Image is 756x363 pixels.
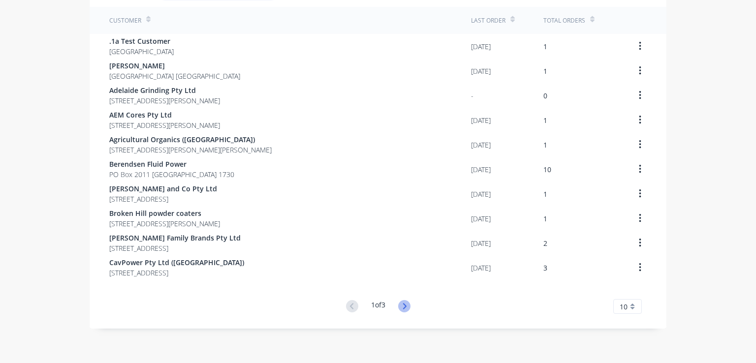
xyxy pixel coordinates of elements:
div: Total Orders [543,16,585,25]
span: AEM Cores Pty Ltd [109,110,220,120]
div: 2 [543,238,547,248]
span: [PERSON_NAME] Family Brands Pty Ltd [109,233,241,243]
div: [DATE] [471,238,491,248]
div: 1 of 3 [371,300,385,314]
div: [DATE] [471,66,491,76]
div: 1 [543,41,547,52]
span: [STREET_ADDRESS][PERSON_NAME] [109,95,220,106]
div: 1 [543,140,547,150]
div: 1 [543,189,547,199]
div: [DATE] [471,189,491,199]
span: CavPower Pty Ltd ([GEOGRAPHIC_DATA]) [109,257,244,268]
div: [DATE] [471,263,491,273]
span: 10 [620,302,628,312]
span: [STREET_ADDRESS] [109,243,241,253]
div: [DATE] [471,115,491,125]
span: Broken Hill powder coaters [109,208,220,218]
div: Last Order [471,16,505,25]
div: 3 [543,263,547,273]
span: [STREET_ADDRESS] [109,268,244,278]
span: [GEOGRAPHIC_DATA] [GEOGRAPHIC_DATA] [109,71,240,81]
div: - [471,91,473,101]
span: Berendsen Fluid Power [109,159,234,169]
span: [GEOGRAPHIC_DATA] [109,46,174,57]
span: PO Box 2011 [GEOGRAPHIC_DATA] 1730 [109,169,234,180]
div: 0 [543,91,547,101]
div: 1 [543,115,547,125]
span: [PERSON_NAME] and Co Pty Ltd [109,183,217,194]
span: [PERSON_NAME] [109,60,240,71]
div: [DATE] [471,41,491,52]
div: 10 [543,164,551,175]
span: [STREET_ADDRESS] [109,194,217,204]
span: [STREET_ADDRESS][PERSON_NAME] [109,120,220,130]
div: [DATE] [471,140,491,150]
span: .1a Test Customer [109,36,174,46]
span: [STREET_ADDRESS][PERSON_NAME] [109,218,220,229]
div: [DATE] [471,213,491,224]
span: Adelaide Grinding Pty Ltd [109,85,220,95]
span: Agricultural Organics ([GEOGRAPHIC_DATA]) [109,134,272,145]
div: [DATE] [471,164,491,175]
div: Customer [109,16,141,25]
span: [STREET_ADDRESS][PERSON_NAME][PERSON_NAME] [109,145,272,155]
div: 1 [543,213,547,224]
div: 1 [543,66,547,76]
